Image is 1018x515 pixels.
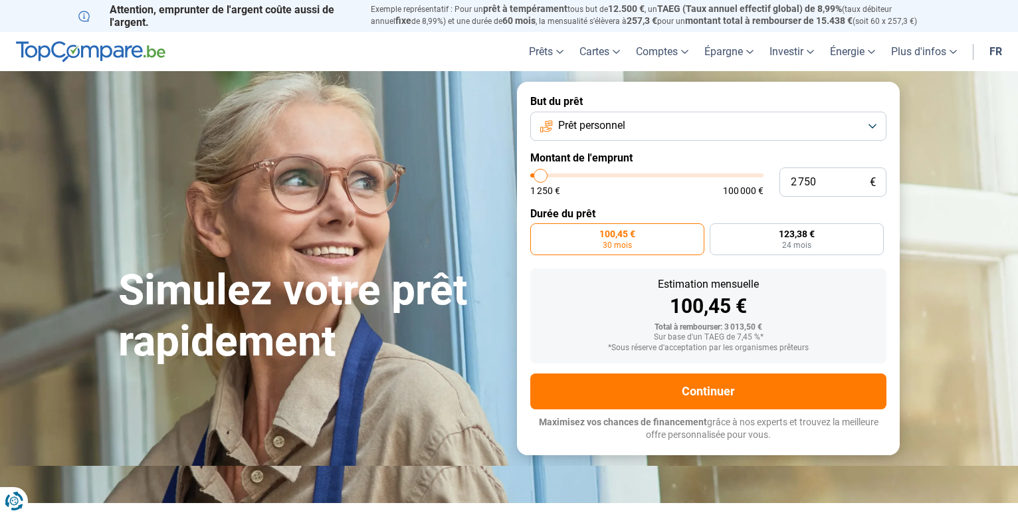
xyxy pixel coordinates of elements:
[657,3,842,14] span: TAEG (Taux annuel effectif global) de 8,99%
[558,118,625,133] span: Prêt personnel
[541,296,876,316] div: 100,45 €
[530,152,886,164] label: Montant de l'emprunt
[627,15,657,26] span: 257,3 €
[981,32,1010,71] a: fr
[822,32,883,71] a: Énergie
[530,95,886,108] label: But du prêt
[539,417,707,427] span: Maximisez vos chances de financement
[541,279,876,290] div: Estimation mensuelle
[530,112,886,141] button: Prêt personnel
[118,265,501,367] h1: Simulez votre prêt rapidement
[521,32,571,71] a: Prêts
[530,186,560,195] span: 1 250 €
[530,373,886,409] button: Continuer
[541,344,876,353] div: *Sous réserve d'acceptation par les organismes prêteurs
[870,177,876,188] span: €
[603,241,632,249] span: 30 mois
[371,3,940,27] p: Exemple représentatif : Pour un tous but de , un (taux débiteur annuel de 8,99%) et une durée de ...
[723,186,763,195] span: 100 000 €
[696,32,762,71] a: Épargne
[541,323,876,332] div: Total à rembourser: 3 013,50 €
[16,41,165,62] img: TopCompare
[762,32,822,71] a: Investir
[395,15,411,26] span: fixe
[782,241,811,249] span: 24 mois
[78,3,355,29] p: Attention, emprunter de l'argent coûte aussi de l'argent.
[541,333,876,342] div: Sur base d'un TAEG de 7,45 %*
[530,416,886,442] p: grâce à nos experts et trouvez la meilleure offre personnalisée pour vous.
[599,229,635,239] span: 100,45 €
[883,32,965,71] a: Plus d'infos
[685,15,853,26] span: montant total à rembourser de 15.438 €
[571,32,628,71] a: Cartes
[483,3,567,14] span: prêt à tempérament
[502,15,536,26] span: 60 mois
[608,3,645,14] span: 12.500 €
[628,32,696,71] a: Comptes
[530,207,886,220] label: Durée du prêt
[779,229,815,239] span: 123,38 €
